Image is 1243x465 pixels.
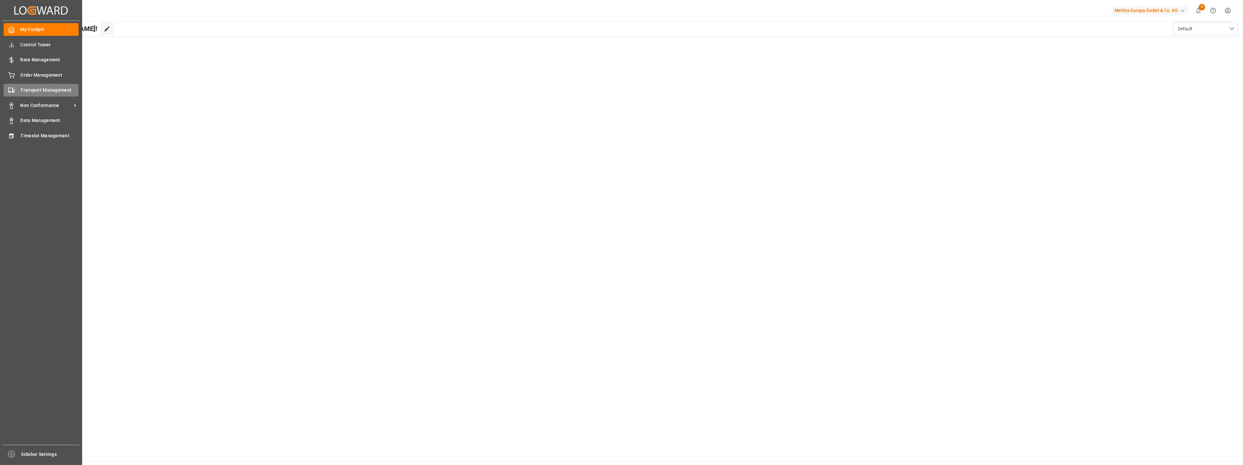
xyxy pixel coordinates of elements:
[4,68,79,81] a: Order Management
[4,23,79,36] a: My Cockpit
[21,56,79,63] span: Rate Management
[4,53,79,66] a: Rate Management
[21,26,79,33] span: My Cockpit
[1173,22,1238,35] button: open menu
[4,84,79,97] a: Transport Management
[21,72,79,79] span: Order Management
[1112,4,1191,17] button: Melitta Europa GmbH & Co. KG
[21,451,80,458] span: Sidebar Settings
[4,114,79,127] a: Data Management
[21,87,79,94] span: Transport Management
[21,102,72,109] span: Non Conformance
[21,117,79,124] span: Data Management
[21,41,79,48] span: Control Tower
[1191,3,1206,18] button: show 8 new notifications
[4,38,79,51] a: Control Tower
[1178,25,1192,32] span: Default
[1199,4,1205,10] span: 8
[1206,3,1221,18] button: Help Center
[4,129,79,142] a: Timeslot Management
[21,132,79,139] span: Timeslot Management
[27,22,97,35] span: Hello [PERSON_NAME]!
[1112,6,1189,15] div: Melitta Europa GmbH & Co. KG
